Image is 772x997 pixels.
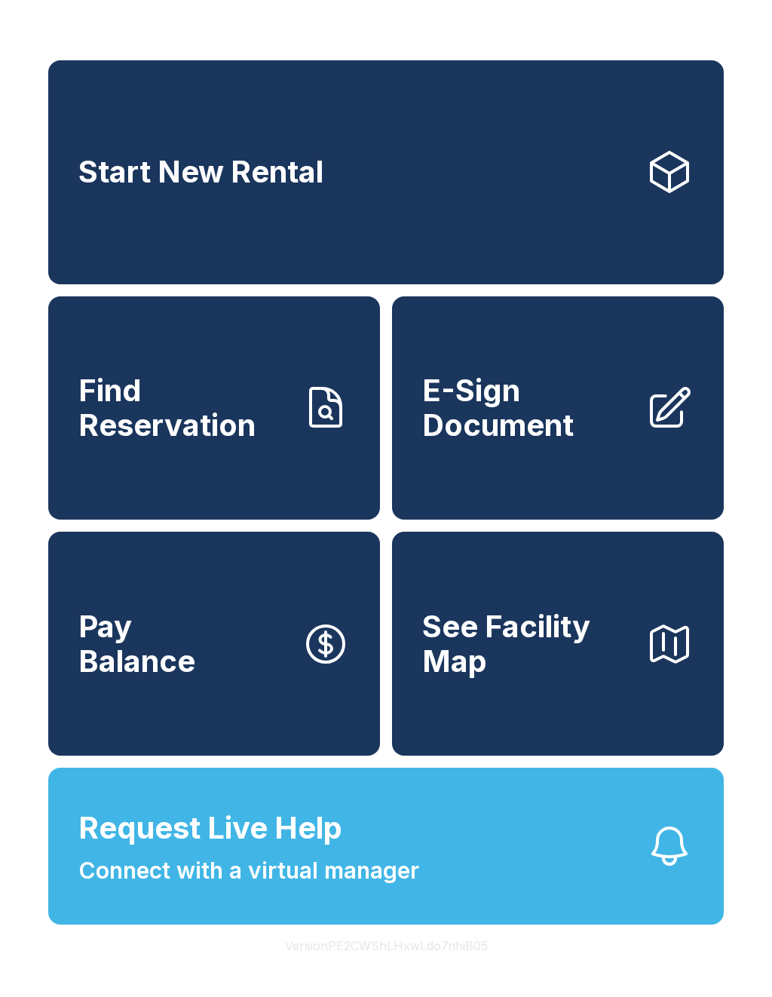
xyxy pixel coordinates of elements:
[78,805,342,851] span: Request Live Help
[78,373,289,442] span: Find Reservation
[78,155,323,189] span: Start New Rental
[422,373,633,442] span: E-Sign Document
[392,532,724,756] button: See Facility Map
[78,609,195,678] span: Pay Balance
[48,532,380,756] a: PayBalance
[78,854,419,888] span: Connect with a virtual manager
[392,296,724,520] a: E-Sign Document
[48,296,380,520] a: Find Reservation
[48,768,724,925] button: Request Live HelpConnect with a virtual manager
[48,60,724,284] a: Start New Rental
[422,609,633,678] span: See Facility Map
[273,925,500,967] button: VersionPE2CWShLHxwLdo7nhiB05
